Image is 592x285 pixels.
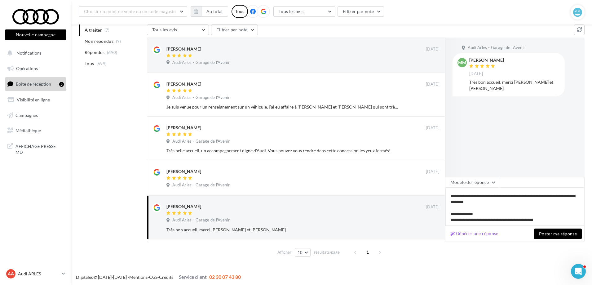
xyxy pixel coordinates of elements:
button: 10 [295,248,311,257]
span: [DATE] [426,47,440,52]
a: Campagnes [4,109,68,122]
button: Nouvelle campagne [5,29,66,40]
a: Mentions [129,274,148,280]
button: Au total [201,6,228,17]
span: MM [458,60,466,66]
span: (699) [96,61,107,66]
div: Très bon accueil, merci [PERSON_NAME] et [PERSON_NAME] [166,227,399,233]
a: AA Audi ARLES [5,268,66,280]
button: Filtrer par note [211,24,258,35]
span: Audi Arles - Garage de l'Avenir [468,45,525,51]
span: [DATE] [426,204,440,210]
div: Je suis venue pour un renseignement sur un véhicule, j’ai eu affaire à [PERSON_NAME] et [PERSON_N... [166,104,399,110]
a: Digitaleo [76,274,94,280]
div: [PERSON_NAME] [166,203,201,210]
span: AFFICHAGE PRESSE MD [15,142,64,155]
span: Médiathèque [15,128,41,133]
button: Tous les avis [147,24,209,35]
p: Audi ARLES [18,271,59,277]
span: Audi Arles - Garage de l'Avenir [172,60,230,65]
span: résultats/page [314,249,340,255]
button: Au total [191,6,228,17]
span: Choisir un point de vente ou un code magasin [84,9,176,14]
button: Choisir un point de vente ou un code magasin [79,6,187,17]
a: Visibilité en ligne [4,93,68,106]
span: Boîte de réception [16,81,51,87]
span: [DATE] [426,169,440,175]
a: Opérations [4,62,68,75]
div: [PERSON_NAME] [166,125,201,131]
a: Médiathèque [4,124,68,137]
div: [PERSON_NAME] [166,46,201,52]
span: Audi Arles - Garage de l'Avenir [172,95,230,100]
span: Tous les avis [152,27,177,32]
div: [PERSON_NAME] [469,58,504,62]
span: © [DATE]-[DATE] - - - [76,274,241,280]
span: (9) [116,39,121,44]
button: Filtrer par note [338,6,384,17]
div: [PERSON_NAME] [166,168,201,175]
a: AFFICHAGE PRESSE MD [4,140,68,158]
span: Notifications [16,50,42,56]
span: Audi Arles - Garage de l'Avenir [172,217,230,223]
a: Crédits [159,274,173,280]
div: Très belle accueil, un accompagnement digne d’Audi. Vous pouvez vous rendre dans cette concession... [166,148,399,154]
span: [DATE] [426,125,440,131]
span: 10 [298,250,303,255]
span: Service client [179,274,207,280]
button: Tous les avis [273,6,335,17]
a: CGS [149,274,157,280]
span: (690) [107,50,117,55]
span: Visibilité en ligne [17,97,50,102]
span: Campagnes [15,112,38,118]
span: 1 [363,247,373,257]
span: Répondus [85,49,105,56]
button: Modèle de réponse [445,177,499,188]
div: Très bon accueil, merci [PERSON_NAME] et [PERSON_NAME] [469,79,560,91]
span: Non répondus [85,38,113,44]
button: Poster ma réponse [534,229,582,239]
span: Afficher [277,249,291,255]
a: Boîte de réception5 [4,77,68,91]
span: Audi Arles - Garage de l'Avenir [172,139,230,144]
button: Générer une réponse [448,230,501,237]
span: Opérations [16,66,38,71]
span: 02 30 07 43 80 [209,274,241,280]
span: [DATE] [426,82,440,87]
span: AA [8,271,14,277]
div: Tous [232,5,248,18]
div: 5 [59,82,64,87]
button: Notifications [4,47,65,60]
span: Tous les avis [279,9,304,14]
span: [DATE] [469,71,483,77]
div: [PERSON_NAME] [166,81,201,87]
iframe: Intercom live chat [571,264,586,279]
span: Audi Arles - Garage de l'Avenir [172,182,230,188]
span: Tous [85,60,94,67]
